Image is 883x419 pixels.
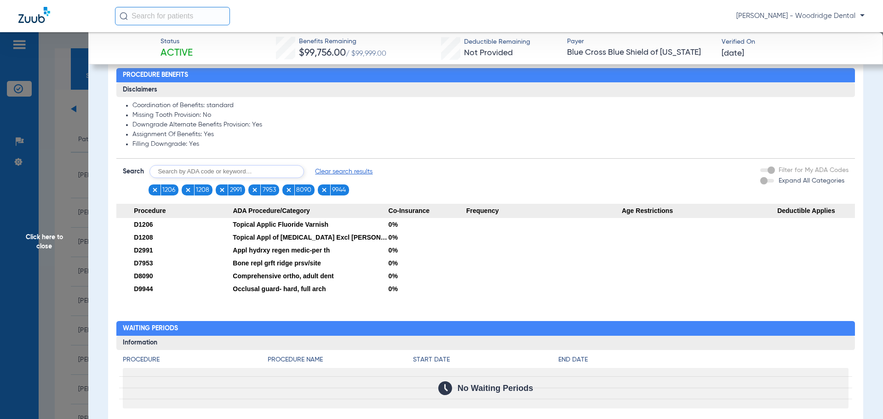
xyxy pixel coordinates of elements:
app-breakdown-title: Procedure [123,355,268,368]
div: 0% [389,282,466,295]
label: Filter for My ADA Codes [777,166,849,175]
span: 1206 [162,185,175,195]
span: 1208 [196,185,209,195]
span: [DATE] [722,48,744,59]
div: 0% [389,218,466,231]
span: 7953 [263,185,276,195]
span: Deductible Remaining [464,37,530,47]
div: Topical Appl of [MEDICAL_DATA] Excl [PERSON_NAME] [233,231,388,244]
div: 0% [389,231,466,244]
span: D8090 [134,272,153,280]
span: Clear search results [315,167,373,176]
div: Bone repl grft ridge prsv/site [233,257,388,270]
h4: Start Date [413,355,558,365]
span: No Waiting Periods [458,384,533,393]
li: Assignment Of Benefits: Yes [132,131,849,139]
span: Expand All Categories [779,178,844,184]
li: Coordination of Benefits: standard [132,102,849,110]
span: 8090 [296,185,311,195]
img: x.svg [286,187,292,193]
img: x.svg [219,187,225,193]
span: Active [161,47,193,60]
img: Zuub Logo [18,7,50,23]
span: Frequency [466,204,622,218]
app-breakdown-title: Start Date [413,355,558,368]
div: Comprehensive ortho, adult dent [233,270,388,282]
span: D1206 [134,221,153,228]
input: Search for patients [115,7,230,25]
h4: End Date [558,355,849,365]
div: 0% [389,270,466,282]
span: Blue Cross Blue Shield of [US_STATE] [567,47,714,58]
span: [PERSON_NAME] - Woodridge Dental [736,11,865,21]
img: x.svg [185,187,191,193]
img: x.svg [321,187,327,193]
div: Topical Applic Fluoride Varnish [233,218,388,231]
h2: Procedure Benefits [116,68,855,83]
li: Filling Downgrade: Yes [132,140,849,149]
span: ADA Procedure/Category [233,204,388,218]
span: Status [161,37,193,46]
li: Downgrade Alternate Benefits Provision: Yes [132,121,849,129]
app-breakdown-title: Procedure Name [268,355,413,368]
span: Verified On [722,37,868,47]
span: D2991 [134,247,153,254]
span: $99,756.00 [299,48,346,58]
span: Payer [567,37,714,46]
img: x.svg [152,187,158,193]
h4: Procedure [123,355,268,365]
li: Missing Tooth Provision: No [132,111,849,120]
span: Age Restrictions [622,204,777,218]
span: 2991 [230,185,242,195]
span: Benefits Remaining [299,37,386,46]
span: Deductible Applies [777,204,855,218]
h3: Information [116,336,855,350]
span: D7953 [134,259,153,267]
span: / $99,999.00 [346,50,386,57]
span: Not Provided [464,49,513,57]
span: Procedure [116,204,233,218]
span: Co-Insurance [389,204,466,218]
span: D9944 [134,285,153,293]
div: Occlusal guard- hard, full arch [233,282,388,295]
img: x.svg [252,187,258,193]
div: Appl hydrxy regen medic-per th [233,244,388,257]
h2: Waiting Periods [116,321,855,336]
div: 0% [389,257,466,270]
span: D1208 [134,234,153,241]
h4: Procedure Name [268,355,413,365]
span: Search [123,167,144,176]
app-breakdown-title: End Date [558,355,849,368]
div: 0% [389,244,466,257]
input: Search by ADA code or keyword… [149,165,304,178]
span: 9944 [332,185,346,195]
h3: Disclaimers [116,82,855,97]
img: Search Icon [120,12,128,20]
img: Calendar [438,381,452,395]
